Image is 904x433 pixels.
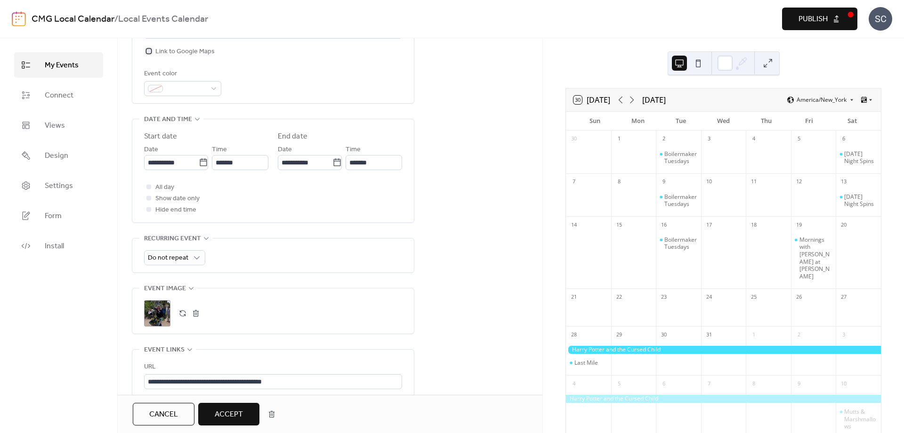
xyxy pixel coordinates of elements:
[745,112,788,131] div: Thu
[797,97,847,103] span: America/New_York
[791,236,836,280] div: Mornings with Mrs. Claus at Fenton
[614,292,624,302] div: 22
[749,177,759,187] div: 11
[144,300,170,327] div: ;
[569,329,579,340] div: 28
[114,10,118,28] b: /
[14,203,103,229] a: Form
[574,359,598,367] div: Last Mile
[749,292,759,302] div: 25
[144,68,219,80] div: Event color
[573,112,616,131] div: Sun
[569,134,579,144] div: 30
[656,236,701,251] div: Boilermaker Tuesdays
[45,241,64,252] span: Install
[45,60,79,71] span: My Events
[278,144,292,155] span: Date
[749,329,759,340] div: 1
[704,378,714,389] div: 7
[212,144,227,155] span: Time
[614,220,624,230] div: 15
[569,220,579,230] div: 14
[799,236,832,280] div: Mornings with [PERSON_NAME] at [PERSON_NAME]
[215,409,243,420] span: Accept
[782,8,857,30] button: Publish
[614,378,624,389] div: 5
[144,361,400,373] div: URL
[155,204,196,216] span: Hide end time
[794,134,804,144] div: 5
[566,359,611,367] div: Last Mile
[664,193,697,208] div: Boilermaker Tuesdays
[839,292,849,302] div: 27
[794,292,804,302] div: 26
[704,220,714,230] div: 17
[614,177,624,187] div: 8
[118,10,208,28] b: Local Events Calendar
[702,112,745,131] div: Wed
[45,150,68,162] span: Design
[659,177,669,187] div: 9
[799,14,828,25] span: Publish
[144,114,192,125] span: Date and time
[149,409,178,420] span: Cancel
[836,150,881,165] div: Saturday Night Spins
[155,182,174,193] span: All day
[704,329,714,340] div: 31
[14,52,103,78] a: My Events
[144,283,186,294] span: Event image
[659,329,669,340] div: 30
[659,112,702,131] div: Tue
[704,292,714,302] div: 24
[844,193,877,208] div: [DATE] Night Spins
[664,150,697,165] div: Boilermaker Tuesdays
[569,177,579,187] div: 7
[148,252,188,264] span: Do not repeat
[839,134,849,144] div: 6
[664,236,697,251] div: Boilermaker Tuesdays
[14,143,103,168] a: Design
[45,90,73,101] span: Connect
[836,408,881,430] div: Mutts & Marshmallows
[278,131,307,142] div: End date
[614,134,624,144] div: 1
[45,211,62,222] span: Form
[642,94,666,106] div: [DATE]
[45,120,65,131] span: Views
[659,292,669,302] div: 23
[569,378,579,389] div: 4
[566,395,881,403] div: Harry Potter and the Cursed Child
[14,113,103,138] a: Views
[749,134,759,144] div: 4
[566,346,881,354] div: Harry Potter and the Cursed Child
[144,144,158,155] span: Date
[45,180,73,192] span: Settings
[614,329,624,340] div: 29
[659,220,669,230] div: 16
[869,7,892,31] div: SC
[155,46,215,57] span: Link to Google Maps
[831,112,873,131] div: Sat
[12,11,26,26] img: logo
[836,193,881,208] div: Saturday Night Spins
[839,378,849,389] div: 10
[656,193,701,208] div: Boilermaker Tuesdays
[839,177,849,187] div: 13
[32,10,114,28] a: CMG Local Calendar
[749,220,759,230] div: 18
[144,344,185,356] span: Event links
[133,403,194,425] button: Cancel
[570,93,613,106] button: 30[DATE]
[844,150,877,165] div: [DATE] Night Spins
[788,112,831,131] div: Fri
[794,177,804,187] div: 12
[155,193,200,204] span: Show date only
[656,150,701,165] div: Boilermaker Tuesdays
[14,233,103,259] a: Install
[794,220,804,230] div: 19
[794,378,804,389] div: 9
[839,220,849,230] div: 20
[749,378,759,389] div: 8
[346,144,361,155] span: Time
[198,403,259,425] button: Accept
